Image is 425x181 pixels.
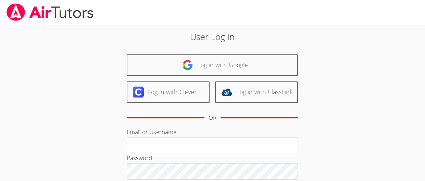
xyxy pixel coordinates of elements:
label: Password [127,154,152,162]
img: airtutors_banner-c4298cdbf04f3fff15de1276eac7730deb9818008684d7c2e4769d2f7ddbe033.png [6,3,94,21]
img: google-logo-50288ca7cdecda66e5e0955fdab243c47b7ad437acaf1139b6f446037453330a.svg [182,60,193,70]
img: clever-logo-6eab21bc6e7a338710f1a6ff85c0baf02591cd810cc4098c63d3a4b26e2feb20.svg [133,87,144,98]
div: OR [209,113,216,123]
img: classlink-logo-d6bb404cc1216ec64c9a2012d9dc4662098be43eaf13dc465df04b49fa7ab582.svg [221,87,232,98]
a: Log in with Google [127,54,298,76]
a: Log in with ClassLink [215,81,298,103]
a: Log in with Clever [127,81,210,103]
label: Email or Username [127,128,176,136]
h2: User Log in [98,30,327,43]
